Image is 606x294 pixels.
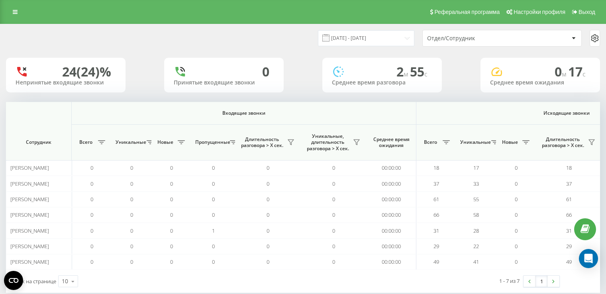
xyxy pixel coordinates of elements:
span: [PERSON_NAME] [10,196,49,203]
span: 0 [515,258,518,265]
span: 0 [170,180,173,187]
span: 66 [433,211,439,218]
span: Пропущенные [195,139,227,145]
span: 0 [212,196,215,203]
span: 0 [332,164,335,171]
span: 22 [473,243,479,250]
span: 0 [332,196,335,203]
span: Настройки профиля [514,9,565,15]
span: 18 [433,164,439,171]
div: Принятые входящие звонки [174,79,274,86]
span: 0 [170,258,173,265]
span: 18 [566,164,572,171]
span: 29 [566,243,572,250]
span: 0 [170,227,173,234]
span: Реферальная программа [434,9,500,15]
span: [PERSON_NAME] [10,227,49,234]
span: 0 [267,180,269,187]
span: 31 [566,227,572,234]
span: 0 [90,180,93,187]
span: 0 [130,227,133,234]
span: 0 [90,227,93,234]
span: 0 [130,243,133,250]
span: Сотрудник [13,139,65,145]
span: Строк на странице [10,278,56,285]
td: 00:00:00 [367,207,416,223]
span: 0 [212,243,215,250]
span: 0 [212,164,215,171]
span: 0 [212,258,215,265]
span: [PERSON_NAME] [10,164,49,171]
span: Длительность разговора > Х сек. [540,136,586,149]
div: Непринятые входящие звонки [16,79,116,86]
span: 0 [130,180,133,187]
span: 31 [433,227,439,234]
td: 00:00:00 [367,223,416,238]
td: 00:00:00 [367,176,416,191]
span: 0 [267,227,269,234]
span: Всего [420,139,440,145]
span: 0 [267,196,269,203]
span: 0 [90,164,93,171]
span: Выход [579,9,595,15]
span: Новые [500,139,520,145]
div: 10 [62,277,68,285]
span: [PERSON_NAME] [10,211,49,218]
span: 0 [90,258,93,265]
span: м [404,70,410,78]
span: 0 [515,243,518,250]
td: 00:00:00 [367,239,416,254]
span: м [562,70,568,78]
span: 55 [410,63,428,80]
span: 0 [267,243,269,250]
span: 29 [433,243,439,250]
span: 37 [433,180,439,187]
span: 0 [170,196,173,203]
span: 0 [212,180,215,187]
span: Длительность разговора > Х сек. [239,136,285,149]
span: 55 [473,196,479,203]
span: 0 [170,164,173,171]
div: Среднее время разговора [332,79,432,86]
span: 17 [568,63,586,80]
span: c [424,70,428,78]
span: Среднее время ожидания [373,136,410,149]
div: Отдел/Сотрудник [427,35,522,42]
a: 1 [535,276,547,287]
span: 49 [433,258,439,265]
span: 0 [267,211,269,218]
span: 0 [212,211,215,218]
span: Всего [76,139,96,145]
span: Уникальные [116,139,144,145]
td: 00:00:00 [367,192,416,207]
span: 49 [566,258,572,265]
span: 58 [473,211,479,218]
span: 0 [170,243,173,250]
span: 61 [433,196,439,203]
span: 17 [473,164,479,171]
td: 00:00:00 [367,160,416,176]
div: Open Intercom Messenger [579,249,598,268]
span: 66 [566,211,572,218]
span: 0 [332,227,335,234]
button: Open CMP widget [4,271,23,290]
span: Входящие звонки [92,110,395,116]
span: [PERSON_NAME] [10,243,49,250]
span: 0 [515,211,518,218]
span: [PERSON_NAME] [10,180,49,187]
span: Уникальные, длительность разговора > Х сек. [305,133,351,152]
span: 41 [473,258,479,265]
span: 0 [267,258,269,265]
span: Уникальные [460,139,489,145]
td: 00:00:00 [367,254,416,270]
span: 0 [130,211,133,218]
span: 0 [332,258,335,265]
span: 33 [473,180,479,187]
div: 24 (24)% [62,64,111,79]
span: 0 [90,196,93,203]
span: 0 [332,180,335,187]
span: 0 [130,196,133,203]
span: 28 [473,227,479,234]
span: 0 [267,164,269,171]
span: 0 [332,211,335,218]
